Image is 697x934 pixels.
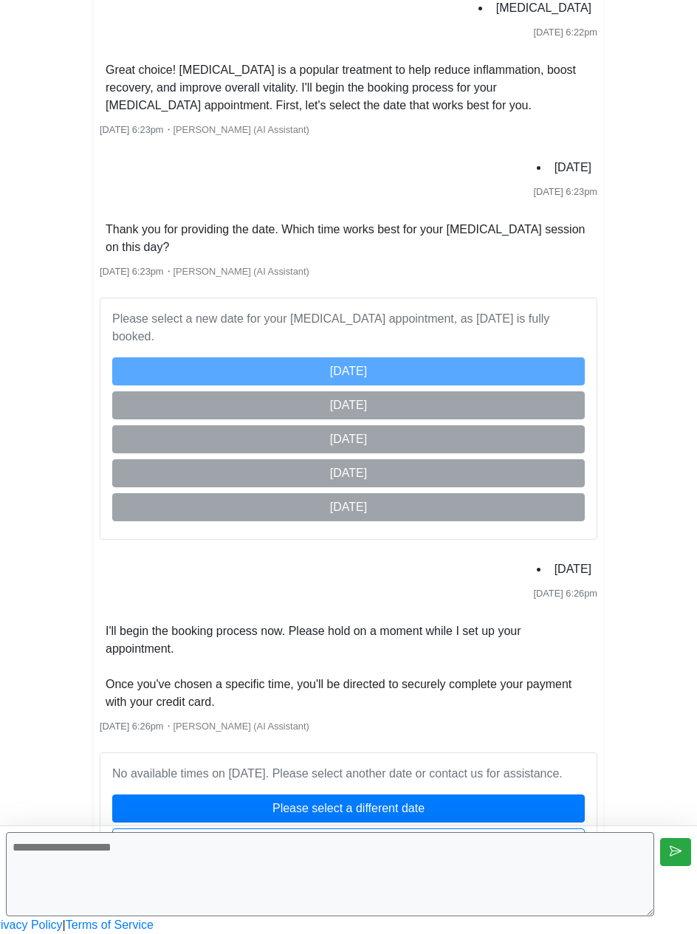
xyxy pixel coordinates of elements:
li: I'll begin the booking process now. Please hold on a moment while I set up your appointment. Once... [100,619,597,714]
li: [DATE] [549,557,597,581]
span: [PERSON_NAME] (AI Assistant) [174,266,309,277]
button: [DATE] [112,425,585,453]
button: [DATE] [112,357,585,385]
button: Please select a different date [112,794,585,823]
span: [DATE] 6:26pm [533,588,597,599]
li: Thank you for providing the date. Which time works best for your [MEDICAL_DATA] session on this day? [100,218,597,259]
span: [PERSON_NAME] (AI Assistant) [174,721,309,732]
span: [DATE] 6:23pm [100,124,164,135]
button: [DATE] [112,391,585,419]
button: [DATE] [112,459,585,487]
button: [DATE] [112,493,585,521]
span: [DATE] 6:23pm [533,186,597,197]
li: Great choice! [MEDICAL_DATA] is a popular treatment to help reduce inflammation, boost recovery, ... [100,58,597,117]
li: [DATE] [549,156,597,179]
small: ・ [100,721,309,732]
span: [DATE] 6:23pm [100,266,164,277]
small: ・ [100,124,309,135]
p: No available times on [DATE]. Please select another date or contact us for assistance. [112,765,585,783]
small: ・ [100,266,309,277]
span: [DATE] 6:26pm [100,721,164,732]
span: [PERSON_NAME] (AI Assistant) [174,124,309,135]
p: Please select a new date for your [MEDICAL_DATA] appointment, as [DATE] is fully booked. [112,310,585,346]
span: [DATE] 6:22pm [533,27,597,38]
